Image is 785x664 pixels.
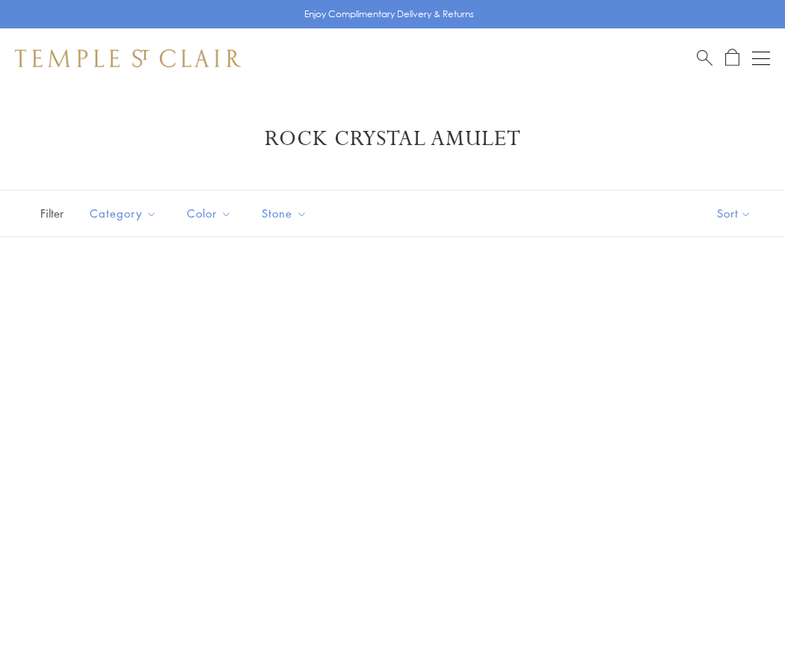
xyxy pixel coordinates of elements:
[37,126,748,153] h1: Rock Crystal Amulet
[250,197,318,230] button: Stone
[752,49,770,67] button: Open navigation
[725,49,739,67] a: Open Shopping Bag
[697,49,712,67] a: Search
[176,197,243,230] button: Color
[179,204,243,223] span: Color
[82,204,168,223] span: Category
[78,197,168,230] button: Category
[15,49,241,67] img: Temple St. Clair
[254,204,318,223] span: Stone
[304,7,474,22] p: Enjoy Complimentary Delivery & Returns
[683,191,785,236] button: Show sort by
